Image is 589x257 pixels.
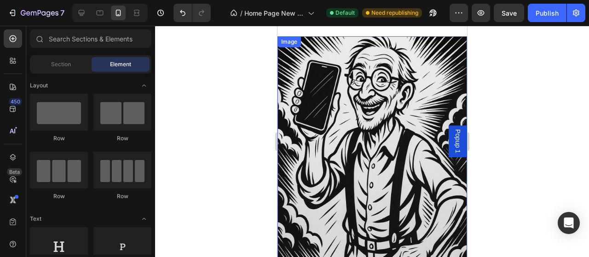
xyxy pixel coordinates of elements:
button: Save [494,4,524,22]
span: Layout [30,81,48,90]
span: / [240,8,243,18]
span: Element [110,60,131,69]
span: Default [335,9,355,17]
div: Beta [7,168,22,176]
span: Toggle open [137,211,151,226]
span: Text [30,215,41,223]
span: Need republishing [371,9,418,17]
div: 450 [9,98,22,105]
input: Search Sections & Elements [30,29,151,48]
span: Toggle open [137,78,151,93]
div: Row [93,192,151,200]
p: 7 [60,7,64,18]
span: Home Page New -[URL] [244,8,304,18]
span: Save [502,9,517,17]
div: Row [30,192,88,200]
iframe: Design area [277,26,467,257]
div: Row [93,134,151,143]
div: Row [30,134,88,143]
div: Open Intercom Messenger [558,212,580,234]
span: Section [51,60,71,69]
div: Publish [536,8,559,18]
button: Publish [528,4,566,22]
button: 7 [4,4,69,22]
div: Undo/Redo [173,4,211,22]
